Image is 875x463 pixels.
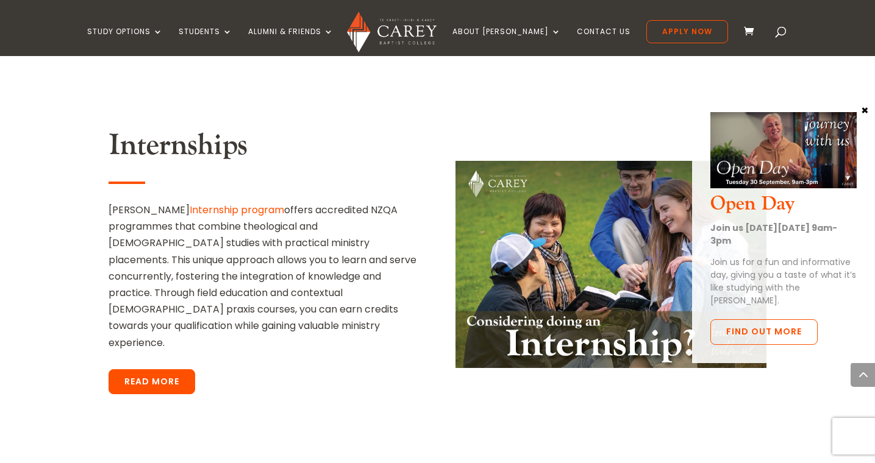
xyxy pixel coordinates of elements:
[710,319,818,345] a: Find out more
[710,256,857,307] p: Join us for a fun and informative day, giving you a taste of what it’s like studying with the [PE...
[347,12,437,52] img: Carey Baptist College
[710,178,857,192] a: Open Day Oct 2025
[452,27,561,56] a: About [PERSON_NAME]
[87,27,163,56] a: Study Options
[190,203,284,217] a: Internship program
[710,193,857,222] h3: Open Day
[248,27,334,56] a: Alumni & Friends
[577,27,630,56] a: Contact Us
[109,369,195,395] a: Read More
[109,202,420,351] p: [PERSON_NAME] offers accredited NZQA programmes that combine theological and [DEMOGRAPHIC_DATA] s...
[646,20,728,43] a: Apply Now
[859,104,871,115] button: Close
[109,128,420,169] h2: Internships
[710,222,837,247] strong: Join us [DATE][DATE] 9am-3pm
[710,112,857,189] img: Open Day Oct 2025
[455,161,766,368] img: Internships_2023
[179,27,232,56] a: Students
